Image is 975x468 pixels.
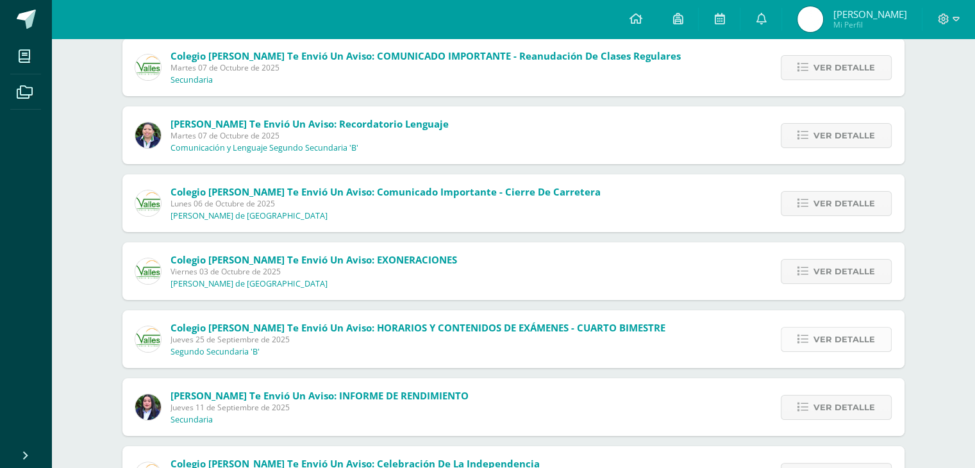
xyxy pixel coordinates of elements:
[813,124,875,147] span: Ver detalle
[135,122,161,148] img: 7c69af67f35011c215e125924d43341a.png
[171,130,449,141] span: Martes 07 de Octubre de 2025
[833,8,906,21] span: [PERSON_NAME]
[797,6,823,32] img: 3db471b5b2e24bac52b57b8c0cd79685.png
[171,117,449,130] span: [PERSON_NAME] te envió un aviso: Recordatorio Lenguaje
[171,279,328,289] p: [PERSON_NAME] de [GEOGRAPHIC_DATA]
[135,258,161,284] img: 94564fe4cf850d796e68e37240ca284b.png
[171,415,213,425] p: Secundaria
[833,19,906,30] span: Mi Perfil
[171,321,665,334] span: Colegio [PERSON_NAME] te envió un aviso: HORARIOS Y CONTENIDOS DE EXÁMENES - CUARTO BIMESTRE
[813,396,875,419] span: Ver detalle
[171,49,681,62] span: Colegio [PERSON_NAME] te envió un aviso: COMUNICADO IMPORTANTE - Reanudación de Clases Regulares
[171,334,665,345] span: Jueves 25 de Septiembre de 2025
[813,328,875,351] span: Ver detalle
[135,54,161,80] img: 94564fe4cf850d796e68e37240ca284b.png
[135,326,161,352] img: 94564fe4cf850d796e68e37240ca284b.png
[813,260,875,283] span: Ver detalle
[171,389,469,402] span: [PERSON_NAME] te envió un aviso: INFORME DE RENDIMIENTO
[171,143,358,153] p: Comunicación y Lenguaje Segundo Secundaria 'B'
[171,62,681,73] span: Martes 07 de Octubre de 2025
[135,190,161,216] img: 94564fe4cf850d796e68e37240ca284b.png
[171,266,457,277] span: Viernes 03 de Octubre de 2025
[171,402,469,413] span: Jueves 11 de Septiembre de 2025
[171,253,457,266] span: Colegio [PERSON_NAME] te envió un aviso: EXONERACIONES
[171,75,213,85] p: Secundaria
[813,56,875,79] span: Ver detalle
[171,185,601,198] span: Colegio [PERSON_NAME] te envió un aviso: Comunicado Importante - Cierre de carretera
[171,211,328,221] p: [PERSON_NAME] de [GEOGRAPHIC_DATA]
[171,347,260,357] p: Segundo Secundaria 'B'
[135,394,161,420] img: ee34ef986f03f45fc2392d0669348478.png
[171,198,601,209] span: Lunes 06 de Octubre de 2025
[813,192,875,215] span: Ver detalle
